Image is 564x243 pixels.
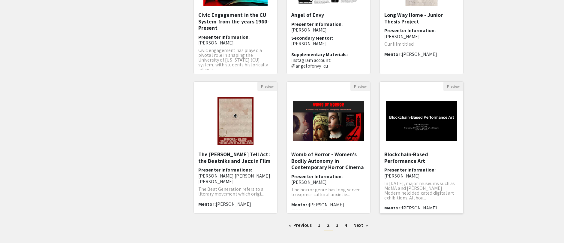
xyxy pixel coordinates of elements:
[384,12,459,25] h5: Long Way Home - Junior Thesis Project
[384,151,459,164] h5: Blockchain-Based Performance Art
[291,21,366,33] h6: Presenter Information:
[193,81,277,214] div: Open Presentation <p><span style="color: inherit;">The Willam Tell Act: the Beatniks and Jazz in ...
[443,82,463,91] button: Preview
[291,202,309,208] span: Mentor:
[384,205,437,217] span: [PERSON_NAME] [PERSON_NAME]
[350,221,371,230] a: Next page
[327,222,330,228] span: 2
[384,173,420,179] span: [PERSON_NAME]
[384,167,459,178] h6: Presenter Information:
[384,205,402,211] span: Mentor:
[345,222,347,228] span: 4
[336,222,338,228] span: 3
[211,91,260,151] img: <p><span style="color: inherit;">The Willam Tell Act: the Beatniks and Jazz in Film</span></p><p>...
[291,57,366,69] p: Instagram account: @angelofenvy_cu
[291,35,333,41] span: Secondary Mentor:
[291,174,366,185] h6: Presenter Information:
[350,82,370,91] button: Preview
[291,151,366,171] h5: Womb of Horror - Women's Bodily Autonomy in Contemporary Horror Cinema
[198,48,273,72] p: Civic engagement has played a pivotal role in shaping the University of [US_STATE] (CU) system, w...
[198,12,273,31] h5: Civic Engagement in the CU System from the years 1960-Present
[291,27,327,33] span: [PERSON_NAME]
[286,81,370,214] div: Open Presentation <p>Womb of Horror - Women's Bodily Autonomy in Contemporary Horror Cinema </p>
[193,221,463,230] ul: Pagination
[291,179,327,185] span: [PERSON_NAME]
[198,151,273,164] h5: The [PERSON_NAME] Tell Act: the Beatniks and Jazz in Film
[379,81,463,214] div: Open Presentation <p>Blockchain-Based Performance Art</p>
[291,51,348,58] span: Supplementary Materials:
[287,95,370,147] img: <p>Womb of Horror - Women's Bodily Autonomy in Contemporary Horror Cinema </p>
[384,180,455,201] span: In [DATE], major museums such as MoMA and [PERSON_NAME] Modern held dedicated digital art exhibit...
[257,82,277,91] button: Preview
[286,221,315,230] a: Previous page
[291,202,344,214] span: [PERSON_NAME] [PERSON_NAME]
[216,201,251,207] span: [PERSON_NAME]
[198,40,234,46] span: [PERSON_NAME]
[198,173,270,185] span: [PERSON_NAME] [PERSON_NAME] [PERSON_NAME]
[384,41,414,47] span: Our film titled
[318,222,320,228] span: 1
[291,187,361,198] span: The horror genre has long served to express cultural anxietie...
[198,186,264,197] span: The Beat Generation refers to a literary movement which origi...
[291,12,366,18] h5: Angel of Envy
[402,51,437,57] span: [PERSON_NAME]
[384,33,420,40] span: [PERSON_NAME]
[198,34,273,46] h6: Presenter Information:
[384,51,402,57] span: Mentor:
[291,41,366,47] p: [PERSON_NAME]
[198,167,273,184] h6: Presenter Informations:
[198,201,216,207] span: Mentor:
[384,28,459,39] h6: Presenter Information:
[380,95,463,147] img: <p>Blockchain-Based Performance Art</p>
[4,216,25,238] iframe: Chat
